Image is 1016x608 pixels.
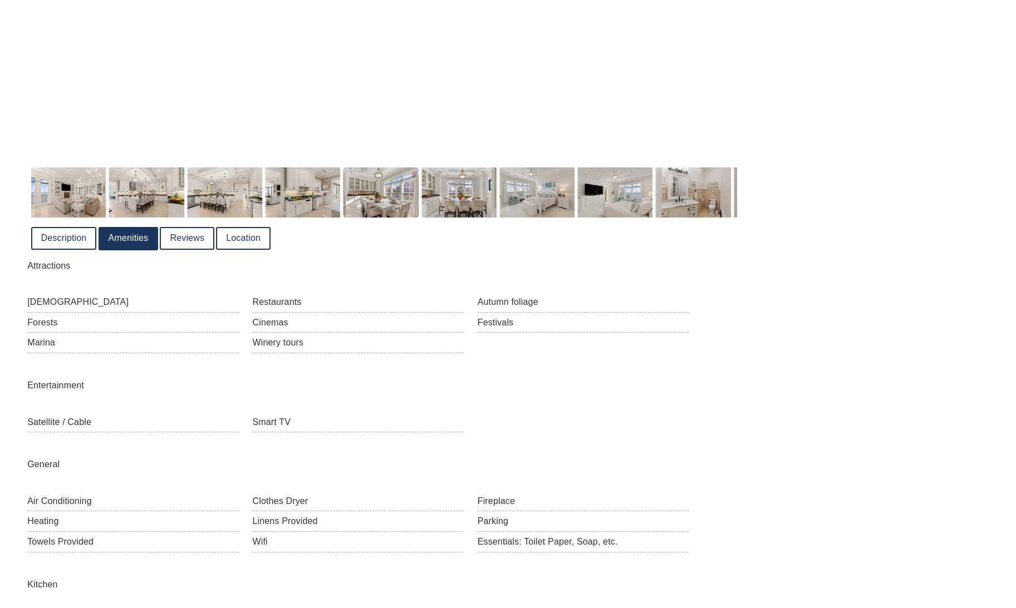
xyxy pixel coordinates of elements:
[265,167,340,218] img: f8489efa-e2a4-45f8-8035-f60bb8587a3e
[252,535,464,552] li: Wifi
[27,514,239,532] li: Heating
[252,295,464,313] li: Restaurants
[31,167,106,218] img: c588f3a1-8911-493f-9551-2306bffc2cfc
[27,494,239,512] li: Air Conditioning
[252,335,464,353] li: Winery tours
[161,228,213,249] a: Reviews
[577,167,652,218] img: 3609e274-6320-4163-9d61-6d1c1630c220
[478,535,689,552] li: Essentials: Toilet Paper, Soap, etc.
[100,228,158,249] a: Amenities
[421,167,497,218] img: cd75b853-8e8e-4f8f-a081-198090c50e7c
[27,457,732,472] p: General
[478,514,689,532] li: Parking
[343,167,419,218] img: b0222d12-d6c3-46db-a92d-2eee9f108ecf
[499,167,575,218] img: bd07c13b-4618-492e-8d98-9787c2d5ea37
[27,577,732,592] p: Kitchen
[478,494,689,512] li: Fireplace
[27,259,732,273] p: Attractions
[252,514,464,532] li: Linens Provided
[187,167,262,218] img: 1a681edb-5343-4219-8ffc-a7d0a9ef2564
[252,315,464,333] li: Cinemas
[478,315,689,333] li: Festivals
[27,535,239,552] li: Towels Provided
[656,167,731,218] img: db04cab9-dcdd-4981-afd7-2ac6d6ba88fc
[27,415,239,433] li: Satellite / Cable
[32,228,96,249] a: Description
[478,295,689,313] li: Autumn foliage
[217,228,269,249] a: Location
[109,167,184,218] img: 4a65a4ea-bafa-4ae6-a1a2-8feaa6e35374
[27,295,239,313] li: [DEMOGRAPHIC_DATA]
[27,315,239,333] li: Forests
[27,378,732,393] p: Entertainment
[252,415,464,433] li: Smart TV
[27,335,239,353] li: Marina
[252,494,464,512] li: Clothes Dryer
[734,167,809,218] img: 93c2320a-8b64-410f-91eb-18a529ba8ddb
